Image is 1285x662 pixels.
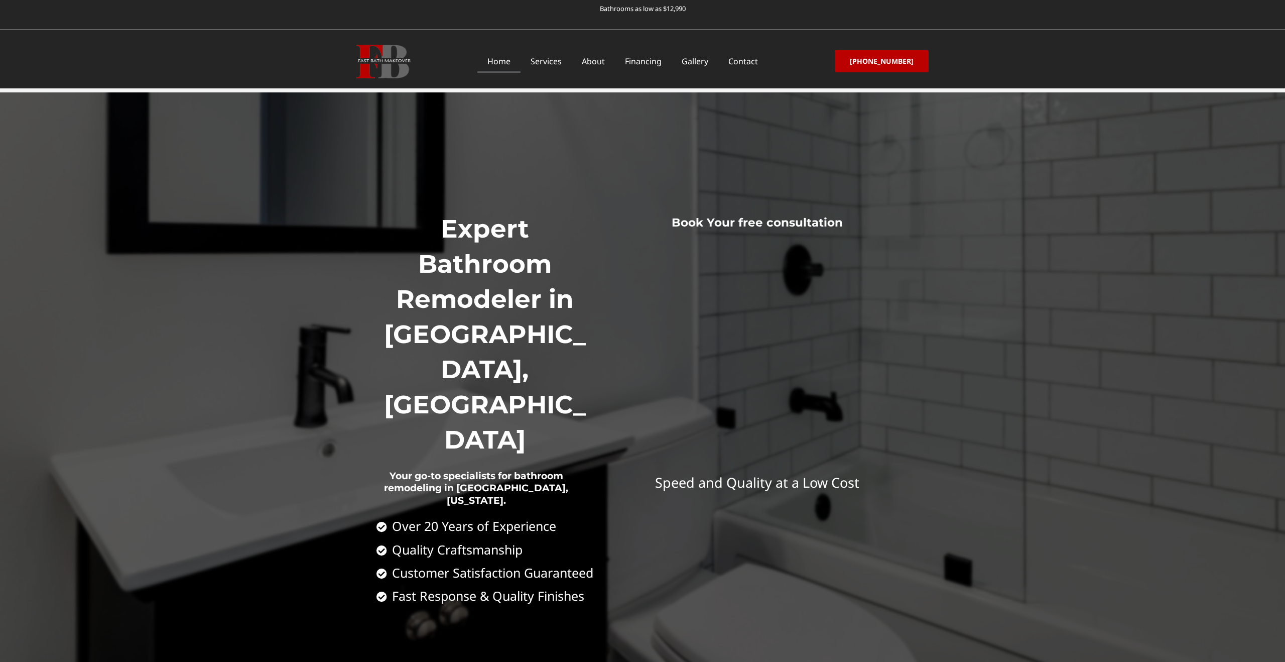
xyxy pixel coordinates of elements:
h1: Expert Bathroom Remodeler in [GEOGRAPHIC_DATA], [GEOGRAPHIC_DATA] [376,211,593,458]
span: Quality Craftsmanship [390,543,523,557]
h3: Book Your free consultation [606,215,909,231]
a: Financing [615,50,672,73]
a: About [572,50,615,73]
a: [PHONE_NUMBER] [835,50,929,72]
a: Services [521,50,572,73]
img: Fast Bath Makeover icon [356,45,411,78]
span: Customer Satisfaction Guaranteed [390,566,593,580]
a: Gallery [672,50,718,73]
h2: Your go-to specialists for bathroom remodeling in [GEOGRAPHIC_DATA], [US_STATE]. [376,458,576,520]
span: Speed and Quality at a Low Cost [655,473,859,492]
span: Over 20 Years of Experience [390,519,556,533]
span: [PHONE_NUMBER] [850,58,914,65]
span: Fast Response & Quality Finishes [390,589,584,603]
a: Home [477,50,521,73]
iframe: Website Form [592,220,923,535]
a: Contact [718,50,768,73]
